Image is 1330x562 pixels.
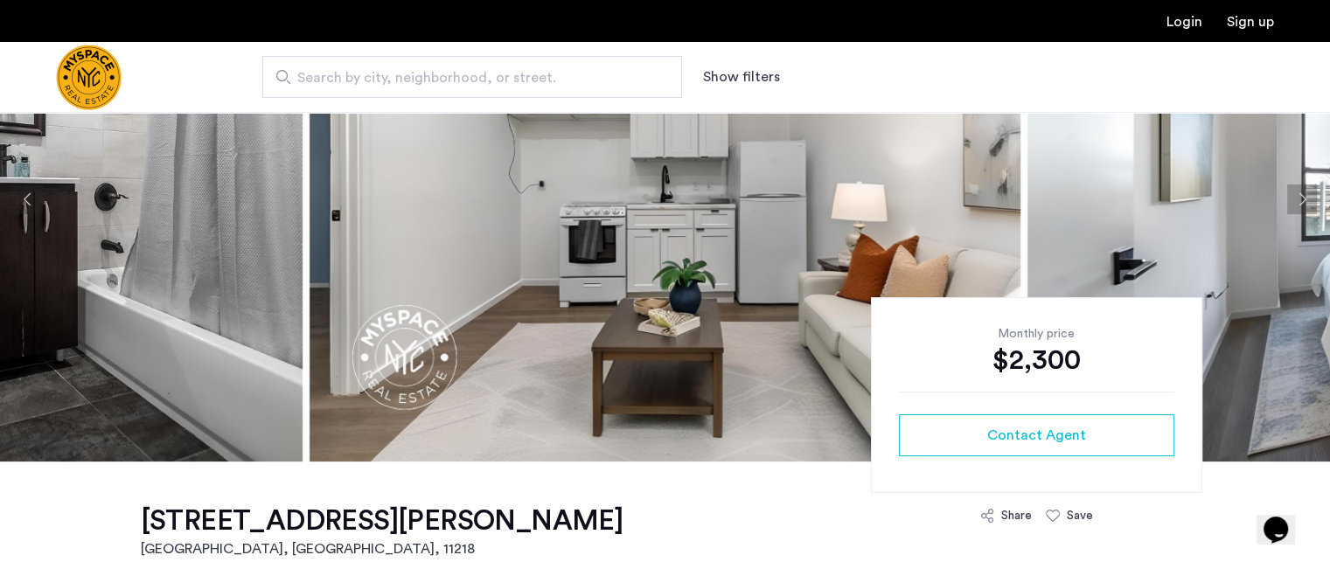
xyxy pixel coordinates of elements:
span: Search by city, neighborhood, or street. [297,67,633,88]
a: Registration [1227,15,1274,29]
input: Apartment Search [262,56,682,98]
button: Show or hide filters [703,66,780,87]
a: Cazamio Logo [56,45,122,110]
div: $2,300 [899,343,1174,378]
button: Next apartment [1287,184,1317,214]
h2: [GEOGRAPHIC_DATA], [GEOGRAPHIC_DATA] , 11218 [141,538,623,559]
h1: [STREET_ADDRESS][PERSON_NAME] [141,503,623,538]
div: Save [1067,507,1093,524]
img: logo [56,45,122,110]
div: Share [1001,507,1032,524]
span: Contact Agent [987,425,1086,446]
div: Monthly price [899,325,1174,343]
a: Login [1166,15,1202,29]
iframe: chat widget [1257,492,1313,545]
button: Previous apartment [13,184,43,214]
a: [STREET_ADDRESS][PERSON_NAME][GEOGRAPHIC_DATA], [GEOGRAPHIC_DATA], 11218 [141,503,623,559]
button: button [899,414,1174,456]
